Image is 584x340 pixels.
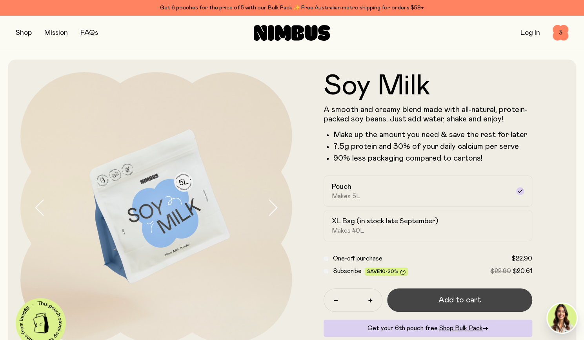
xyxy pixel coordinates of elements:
[44,29,68,36] a: Mission
[367,269,406,275] span: Save
[324,105,533,124] p: A smooth and creamy blend made with all-natural, protein-packed soy beans. Just add water, shake ...
[387,288,533,312] button: Add to cart
[332,217,438,226] h2: XL Bag (in stock late September)
[324,72,533,100] h1: Soy Milk
[333,268,362,274] span: Subscribe
[490,268,511,274] span: $22.90
[333,154,533,163] p: 90% less packaging compared to cartons!
[324,320,533,337] div: Get your 6th pouch free.
[333,130,533,139] li: Make up the amount you need & save the rest for later
[548,304,577,333] img: agent
[520,29,540,36] a: Log In
[80,29,98,36] a: FAQs
[332,192,360,200] span: Makes 5L
[553,25,568,41] button: 3
[333,142,533,151] li: 7.5g protein and 30% of your daily calcium per serve
[333,255,382,262] span: One-off purchase
[332,182,351,192] h2: Pouch
[332,227,364,235] span: Makes 40L
[439,325,483,331] span: Shop Bulk Pack
[380,269,398,274] span: 10-20%
[16,3,568,13] div: Get 6 pouches for the price of 5 with our Bulk Pack ✨ Free Australian metro shipping for orders $59+
[511,255,532,262] span: $22.90
[439,325,488,331] a: Shop Bulk Pack→
[438,295,481,306] span: Add to cart
[513,268,532,274] span: $20.61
